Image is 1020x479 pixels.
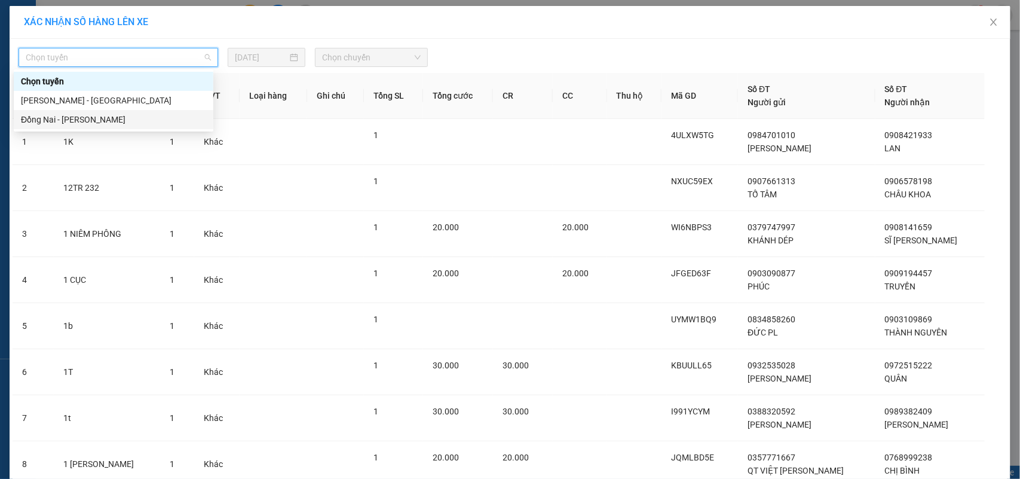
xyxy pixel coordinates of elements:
[607,73,662,119] th: Thu hộ
[21,75,206,88] div: Chọn tuyến
[885,374,908,383] span: QUÂN
[13,165,54,211] td: 2
[748,315,795,324] span: 0834858260
[170,413,174,423] span: 1
[194,257,240,303] td: Khác
[373,130,378,140] span: 1
[423,73,494,119] th: Tổng cước
[885,282,916,291] span: TRUYỀN
[671,361,712,370] span: KBUULL65
[885,84,908,94] span: Số ĐT
[748,236,794,245] span: KHÁNH DÉP
[13,349,54,395] td: 6
[194,165,240,211] td: Khác
[433,453,459,462] span: 20.000
[748,361,795,370] span: 0932535028
[433,222,459,232] span: 20.000
[748,269,795,278] span: 0903090877
[433,269,459,278] span: 20.000
[885,328,948,337] span: THÀNH NGUYÊN
[748,453,795,462] span: 0357771667
[671,176,713,186] span: NXUC59EX
[748,282,770,291] span: PHÚC
[748,176,795,186] span: 0907661313
[14,72,213,91] div: Chọn tuyến
[13,303,54,349] td: 5
[748,466,844,475] span: QT VIỆT [PERSON_NAME]
[493,73,553,119] th: CR
[885,222,933,232] span: 0908141659
[373,361,378,370] span: 1
[364,73,423,119] th: Tổng SL
[748,222,795,232] span: 0379747997
[194,73,240,119] th: ĐVT
[748,328,778,337] span: ĐỨC PL
[13,211,54,257] td: 3
[54,349,160,395] td: 1T
[885,361,933,370] span: 0972515222
[748,190,777,199] span: TỐ TÂM
[433,407,459,416] span: 30.000
[194,395,240,441] td: Khác
[26,48,211,66] span: Chọn tuyến
[989,17,998,27] span: close
[503,407,529,416] span: 30.000
[240,73,307,119] th: Loại hàng
[100,77,187,106] div: 50.000
[170,183,174,193] span: 1
[54,119,160,165] td: 1K
[13,395,54,441] td: 7
[170,459,174,469] span: 1
[170,137,174,147] span: 1
[10,39,94,53] div: DỨNG
[194,211,240,257] td: Khác
[235,51,287,64] input: 12/08/2025
[671,269,711,278] span: JFGED63F
[14,91,213,110] div: Hồ Chí Minh - Đồng Nai
[13,119,54,165] td: 1
[885,315,933,324] span: 0903109869
[885,176,933,186] span: 0906578198
[170,367,174,377] span: 1
[307,73,364,119] th: Ghi chú
[373,315,378,324] span: 1
[170,275,174,285] span: 1
[671,130,714,140] span: 4ULXW5TG
[10,10,94,39] div: Trạm Km117
[562,222,589,232] span: 20.000
[503,361,529,370] span: 30.000
[54,211,160,257] td: 1 NIÊM PHÔNG
[885,130,933,140] span: 0908421933
[10,11,29,24] span: Gửi:
[322,48,420,66] span: Chọn chuyến
[373,453,378,462] span: 1
[102,11,131,24] span: Nhận:
[194,303,240,349] td: Khác
[100,77,126,105] span: Chưa TT :
[748,374,811,383] span: [PERSON_NAME]
[748,130,795,140] span: 0984701010
[671,315,716,324] span: UYMW1BQ9
[671,453,714,462] span: JQMLBD5E
[102,39,186,56] div: 0933232691
[102,25,186,39] div: CẮM
[885,269,933,278] span: 0909194457
[748,420,811,429] span: [PERSON_NAME]
[977,6,1010,39] button: Close
[503,453,529,462] span: 20.000
[13,73,54,119] th: STT
[671,222,712,232] span: WI6NBPS3
[748,97,786,107] span: Người gửi
[13,257,54,303] td: 4
[885,190,932,199] span: CHÂU KHOA
[748,407,795,416] span: 0388320592
[54,257,160,303] td: 1 CỤC
[194,119,240,165] td: Khác
[54,165,160,211] td: 12TR 232
[553,73,607,119] th: CC
[14,110,213,129] div: Đồng Nai - Hồ Chí Minh
[885,466,920,475] span: CHỊ BÌNH
[433,361,459,370] span: 30.000
[373,407,378,416] span: 1
[885,236,958,245] span: SĨ [PERSON_NAME]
